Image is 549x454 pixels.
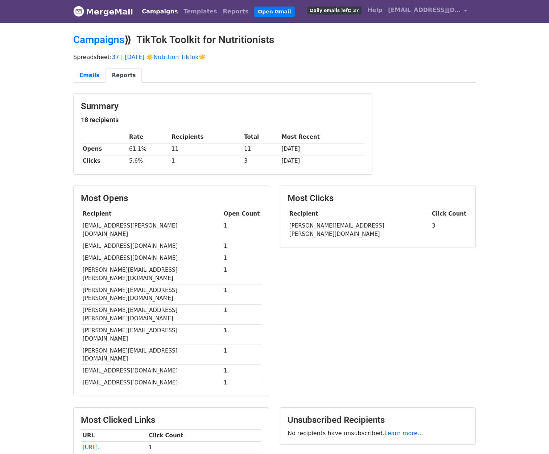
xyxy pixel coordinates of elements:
th: Click Count [430,208,468,220]
a: 37 | [DATE] ☀️Nutrition TikTok☀️ [112,54,206,61]
td: 1 [222,365,261,377]
td: 1 [222,377,261,389]
th: Clicks [81,155,127,167]
h5: 18 recipients [81,116,365,124]
img: MergeMail logo [73,6,84,17]
h3: Summary [81,101,365,112]
h2: ⟫ TikTok Toolkit for Nutritionists [73,34,476,46]
td: 1 [222,345,261,365]
td: [EMAIL_ADDRESS][DOMAIN_NAME] [81,365,222,377]
td: 5.6% [127,155,170,167]
td: 1 [147,442,261,454]
td: [PERSON_NAME][EMAIL_ADDRESS][PERSON_NAME][DOMAIN_NAME] [81,264,222,284]
a: [EMAIL_ADDRESS][DOMAIN_NAME] [385,3,470,20]
td: [PERSON_NAME][EMAIL_ADDRESS][PERSON_NAME][DOMAIN_NAME] [81,284,222,305]
td: [PERSON_NAME][EMAIL_ADDRESS][PERSON_NAME][DOMAIN_NAME] [81,304,222,325]
td: [EMAIL_ADDRESS][DOMAIN_NAME] [81,252,222,264]
th: Click Count [147,430,261,442]
td: 11 [170,143,242,155]
a: Help [364,3,385,17]
td: 1 [222,264,261,284]
h3: Unsubscribed Recipients [288,415,468,425]
span: [EMAIL_ADDRESS][DOMAIN_NAME] [388,6,461,14]
td: 1 [222,252,261,264]
td: [DATE] [280,143,365,155]
td: [PERSON_NAME][EMAIL_ADDRESS][PERSON_NAME][DOMAIN_NAME] [288,220,430,240]
th: URL [81,430,147,442]
td: 1 [222,240,261,252]
a: [URL].. [83,444,101,451]
td: 1 [222,325,261,345]
th: Total [242,131,280,143]
td: [EMAIL_ADDRESS][DOMAIN_NAME] [81,240,222,252]
td: 11 [242,143,280,155]
td: 1 [222,220,261,240]
a: Campaigns [73,34,124,46]
th: Recipient [81,208,222,220]
span: Daily emails left: 37 [307,7,362,14]
td: [DATE] [280,155,365,167]
td: 1 [222,304,261,325]
td: 3 [242,155,280,167]
a: Campaigns [139,4,181,19]
p: Spreadsheet: [73,53,476,61]
h3: Most Clicks [288,193,468,204]
td: [EMAIL_ADDRESS][PERSON_NAME][DOMAIN_NAME] [81,220,222,240]
p: No recipients have unsubscribed. [288,429,468,437]
th: Recipient [288,208,430,220]
th: Opens [81,143,127,155]
a: Daily emails left: 37 [305,3,364,17]
th: Rate [127,131,170,143]
a: Reports [220,4,252,19]
th: Most Recent [280,131,365,143]
td: 1 [170,155,242,167]
a: Emails [73,68,106,83]
a: MergeMail [73,4,133,19]
h3: Most Clicked Links [81,415,261,425]
td: 1 [222,284,261,305]
a: Reports [106,68,142,83]
a: Templates [181,4,220,19]
a: Learn more... [384,430,423,437]
td: [PERSON_NAME][EMAIL_ADDRESS][DOMAIN_NAME] [81,325,222,345]
a: Open Gmail [254,7,294,17]
h3: Most Opens [81,193,261,204]
td: [PERSON_NAME][EMAIL_ADDRESS][DOMAIN_NAME] [81,345,222,365]
iframe: Chat Widget [513,419,549,454]
th: Open Count [222,208,261,220]
td: [EMAIL_ADDRESS][DOMAIN_NAME] [81,377,222,389]
th: Recipients [170,131,242,143]
td: 61.1% [127,143,170,155]
td: 3 [430,220,468,240]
